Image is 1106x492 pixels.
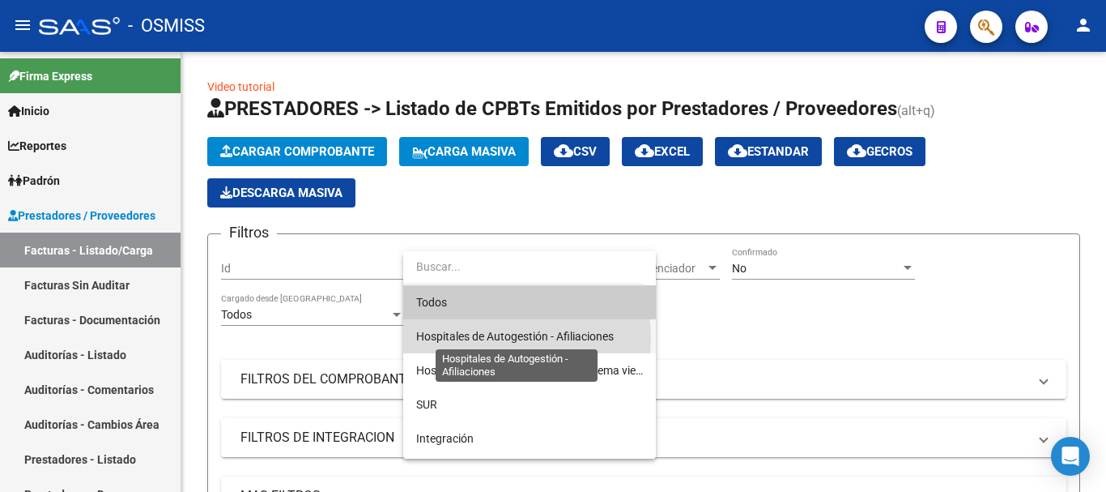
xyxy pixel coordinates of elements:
input: dropdown search [403,250,644,284]
div: Open Intercom Messenger [1051,437,1090,476]
span: SUR [416,398,437,411]
span: Hospitales de Autogestión - Afiliaciones [416,330,614,343]
span: Integración [416,432,474,445]
span: Todos [416,285,643,319]
span: Hospitales - Facturas Débitadas Sistema viejo [416,364,644,377]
